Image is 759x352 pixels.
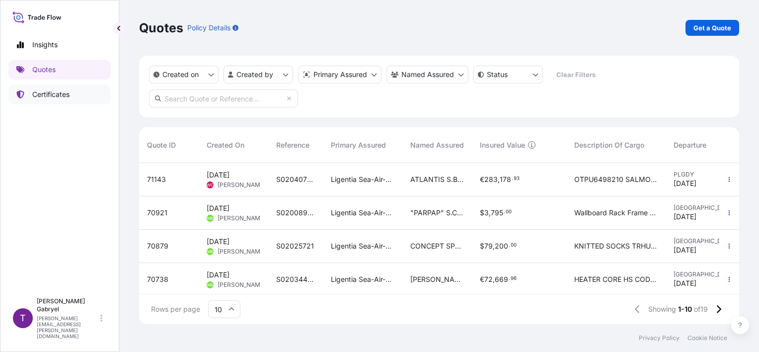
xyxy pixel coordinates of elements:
[484,176,498,183] span: 283
[548,67,604,83] button: Clear Filters
[687,334,727,342] a: Cookie Notice
[8,35,111,55] a: Insights
[20,313,26,323] span: T
[493,243,495,250] span: ,
[500,176,511,183] span: 178
[331,175,394,184] span: Ligentia Sea-Air-Rail Sp. z o.o.
[207,237,229,247] span: [DATE]
[8,85,111,104] a: Certificates
[674,178,696,188] span: [DATE]
[574,140,644,150] span: Description Of Cargo
[410,208,464,218] span: "PARPAP" S.C. [PERSON_NAME] I [PERSON_NAME]
[410,241,464,251] span: CONCEPT SPORT SP. Z O.O.
[207,213,213,223] span: MB
[276,241,314,251] span: S02025721
[556,70,596,80] p: Clear Filters
[495,243,508,250] span: 200
[639,334,680,342] a: Privacy Policy
[32,65,56,75] p: Quotes
[480,176,484,183] span: €
[386,66,468,84] button: cargoOwner Filter options
[37,297,98,313] p: [PERSON_NAME] Gabryel
[207,270,229,280] span: [DATE]
[218,281,266,289] span: [PERSON_NAME]
[147,175,166,184] span: 71143
[331,140,386,150] span: Primary Assured
[506,210,512,214] span: 00
[509,244,510,247] span: .
[512,177,513,180] span: .
[162,70,199,80] p: Created on
[313,70,367,80] p: Primary Assured
[401,70,454,80] p: Named Assured
[480,140,525,150] span: Insured Value
[674,212,696,222] span: [DATE]
[276,140,309,150] span: Reference
[149,66,219,84] button: createdOn Filter options
[207,280,213,290] span: MB
[674,270,727,278] span: [GEOGRAPHIC_DATA]
[498,176,500,183] span: ,
[495,276,508,283] span: 669
[32,40,58,50] p: Insights
[207,203,229,213] span: [DATE]
[693,23,731,33] p: Get a Quote
[147,274,168,284] span: 70738
[147,140,176,150] span: Quote ID
[473,66,543,84] button: certificateStatus Filter options
[480,209,484,216] span: $
[147,241,168,251] span: 70879
[480,243,484,250] span: $
[276,208,315,218] span: S02008994
[218,181,266,189] span: [PERSON_NAME]
[480,276,484,283] span: €
[674,140,706,150] span: Departure
[504,210,505,214] span: .
[648,304,676,314] span: Showing
[678,304,692,314] span: 1-10
[574,208,658,218] span: Wallboard Rack Frame Toilet Tissue MRSU5654778 40hc, 11360,000 kgs, 4 pkg
[410,175,464,184] span: ATLANTIS S.B LTD
[276,175,315,184] span: S02040730
[511,277,517,280] span: 96
[511,244,517,247] span: 00
[276,274,315,284] span: S02034429
[489,209,491,216] span: ,
[694,304,708,314] span: of 19
[410,140,464,150] span: Named Assured
[674,237,727,245] span: [GEOGRAPHIC_DATA]
[491,209,503,216] span: 795
[147,208,167,218] span: 70921
[484,209,489,216] span: 3
[37,315,98,339] p: [PERSON_NAME][EMAIL_ADDRESS][PERSON_NAME][DOMAIN_NAME]
[674,204,727,212] span: [GEOGRAPHIC_DATA]
[514,177,520,180] span: 93
[207,180,214,190] span: WC
[674,278,696,288] span: [DATE]
[484,243,493,250] span: 79
[331,208,394,218] span: Ligentia Sea-Air-Rail Sp. z o.o.
[218,248,266,256] span: [PERSON_NAME]
[207,140,244,150] span: Created On
[207,170,229,180] span: [DATE]
[574,241,658,251] span: KNITTED SOCKS TRHU8335490 40hc, 9100,00kgs, 64,680 m3, 2000ctn TLLU5670779 40hc , 9100,00kgs, 64,...
[187,23,230,33] p: Policy Details
[487,70,508,80] p: Status
[685,20,739,36] a: Get a Quote
[574,274,658,284] span: HEATER CORE HS CODE:8415909000 CSLU6345390 40hc, 7255,210 kgs , 41,890 m3, 56 plt nr ref. SMP2025...
[139,20,183,36] p: Quotes
[674,245,696,255] span: [DATE]
[224,66,293,84] button: createdBy Filter options
[509,277,510,280] span: .
[149,89,298,107] input: Search Quote or Reference...
[574,175,658,184] span: OTPU6498210 SALMON PORTIONS SKINLESS IQF 150/170G 3% NC SALMON PORTIONS SKINLESS 600/950G VAC NET...
[493,276,495,283] span: ,
[8,60,111,80] a: Quotes
[32,89,70,99] p: Certificates
[236,70,273,80] p: Created by
[410,274,464,284] span: [PERSON_NAME] MANUFACTURING POLAND SP.Z O.O.
[484,276,493,283] span: 72
[331,241,394,251] span: Ligentia Sea-Air-Rail Sp. z o.o.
